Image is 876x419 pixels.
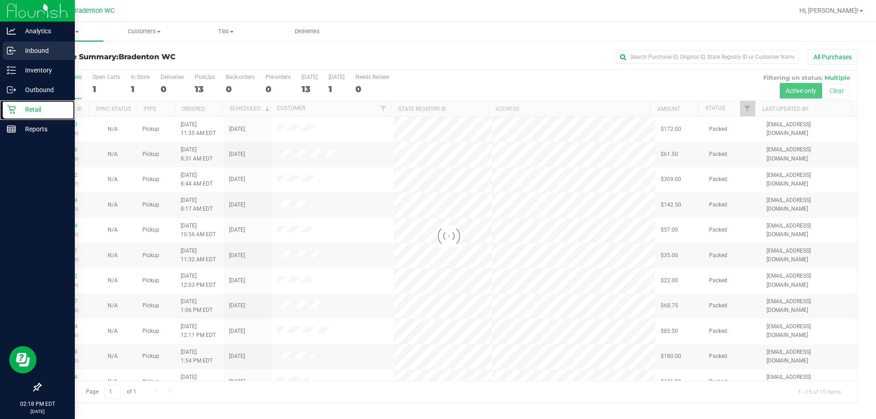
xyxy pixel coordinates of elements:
p: Retail [16,104,71,115]
inline-svg: Analytics [7,26,16,36]
a: Customers [104,22,185,41]
a: Deliveries [266,22,348,41]
p: 02:18 PM EDT [4,400,71,408]
span: Customers [104,27,185,36]
p: Inbound [16,45,71,56]
p: Reports [16,124,71,134]
h3: Purchase Summary: [40,53,313,61]
span: Deliveries [282,27,332,36]
span: Hi, [PERSON_NAME]! [799,7,859,14]
p: [DATE] [4,408,71,415]
button: All Purchases [808,49,858,65]
iframe: Resource center [9,346,36,373]
input: Search Purchase ID, Original ID, State Registry ID or Customer Name... [616,50,798,64]
span: Bradenton WC [72,7,115,15]
inline-svg: Inventory [7,66,16,75]
a: Tills [185,22,266,41]
inline-svg: Outbound [7,85,16,94]
inline-svg: Reports [7,124,16,134]
span: Bradenton WC [119,52,176,61]
inline-svg: Retail [7,105,16,114]
p: Analytics [16,26,71,36]
p: Inventory [16,65,71,76]
span: Tills [185,27,266,36]
inline-svg: Inbound [7,46,16,55]
p: Outbound [16,84,71,95]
